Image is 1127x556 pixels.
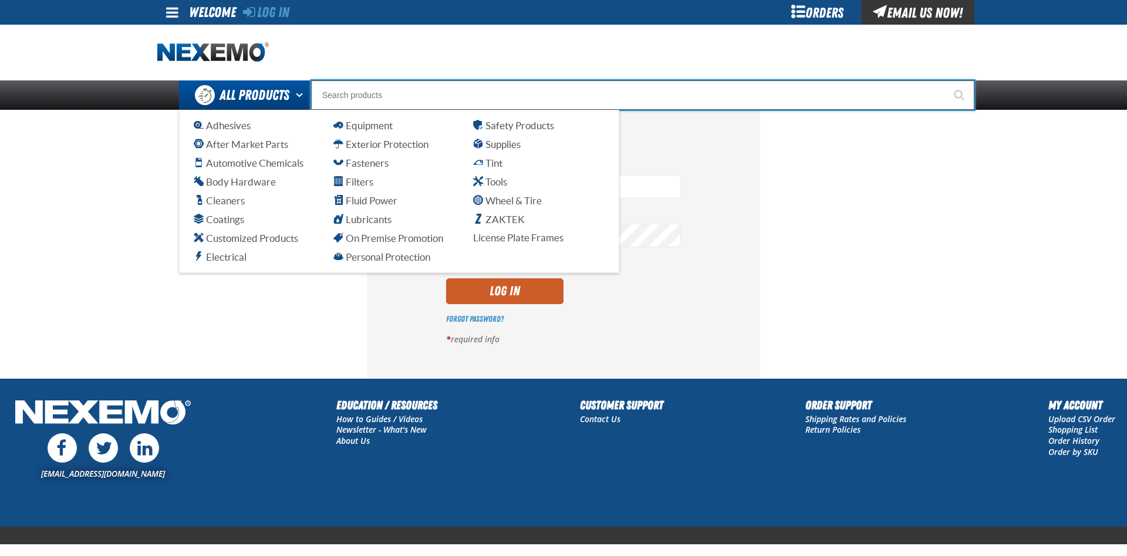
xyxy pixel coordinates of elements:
[157,42,269,63] img: Nexemo logo
[336,396,437,414] h2: Education / Resources
[473,176,507,187] span: Tools
[336,413,423,424] a: How to Guides / Videos
[336,424,427,435] a: Newsletter - What's New
[1048,413,1115,424] a: Upload CSV Order
[194,251,247,262] span: Electrical
[292,80,311,110] button: Open All Products pages
[805,413,906,424] a: Shipping Rates and Policies
[333,214,392,225] span: Lubricants
[336,435,370,446] a: About Us
[311,80,974,110] input: Search
[805,424,861,435] a: Return Policies
[333,195,397,206] span: Fluid Power
[194,232,298,244] span: Customized Products
[333,251,430,262] span: Personal Protection
[243,4,289,21] a: Log In
[1048,435,1099,446] a: Order History
[473,157,502,169] span: Tint
[473,139,521,150] span: Supplies
[194,120,251,131] span: Adhesives
[580,396,663,414] h2: Customer Support
[1048,446,1098,457] a: Order by SKU
[157,42,269,63] a: Home
[333,139,428,150] span: Exterior Protection
[473,214,525,225] span: ZAKTEK
[333,232,443,244] span: On Premise Promotion
[194,176,276,187] span: Body Hardware
[194,157,303,169] span: Automotive Chemicals
[473,232,563,243] span: License Plate Frames
[220,85,289,106] span: All Products
[446,314,504,324] a: Forgot Password?
[194,195,245,206] span: Cleaners
[580,413,620,424] a: Contact Us
[473,120,554,131] span: Safety Products
[194,214,244,225] span: Coatings
[1048,424,1098,435] a: Shopping List
[333,120,393,131] span: Equipment
[194,139,288,150] span: After Market Parts
[41,468,165,479] a: [EMAIL_ADDRESS][DOMAIN_NAME]
[333,176,373,187] span: Filters
[1048,396,1115,414] h2: My Account
[945,80,974,110] button: Start Searching
[473,195,542,206] span: Wheel & Tire
[12,396,194,431] img: Nexemo Logo
[333,157,389,169] span: Fasteners
[446,334,681,345] p: required info
[805,396,906,414] h2: Order Support
[446,278,563,304] button: Log In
